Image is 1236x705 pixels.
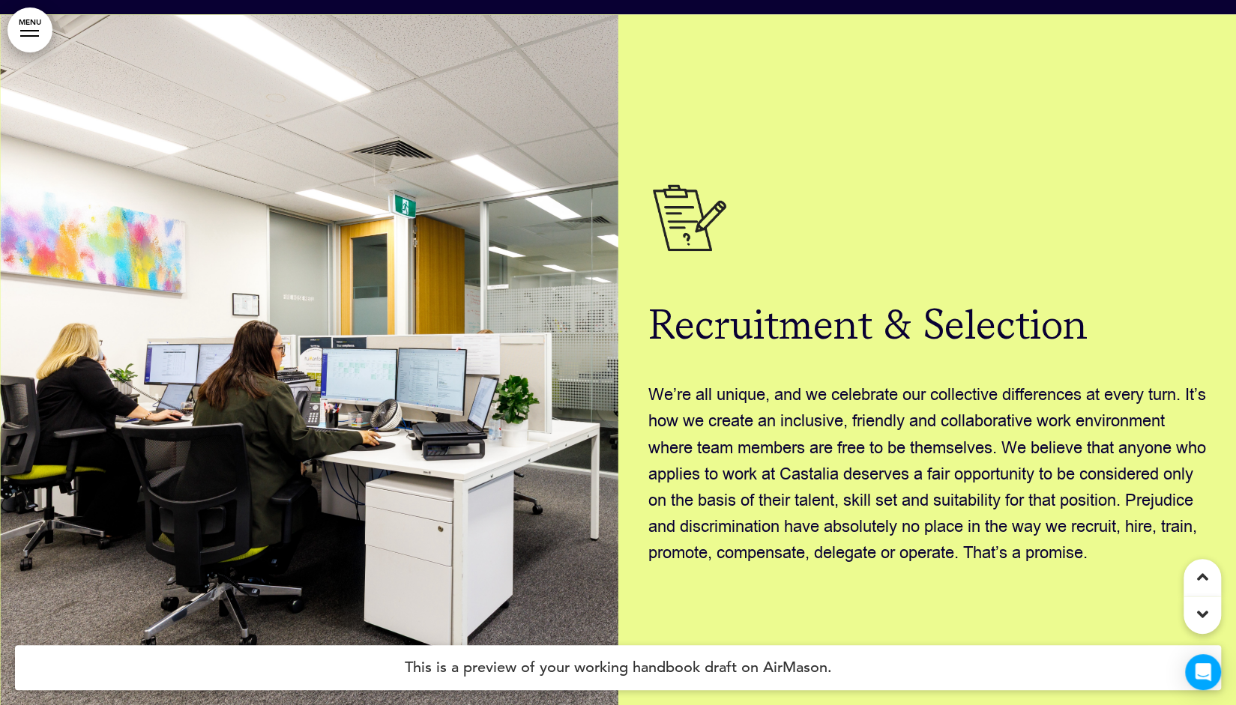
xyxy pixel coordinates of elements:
a: MENU [7,7,52,52]
h4: This is a preview of your working handbook draft on AirMason. [15,645,1221,690]
div: Open Intercom Messenger [1185,654,1221,690]
h1: Recruitment & Selection [648,303,1207,345]
img: 1744109422144-967-questionnaire-outline.gif [648,168,741,260]
p: We’re all unique, and we celebrate our collective differences at every turn. It’s how we create a... [648,382,1207,566]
